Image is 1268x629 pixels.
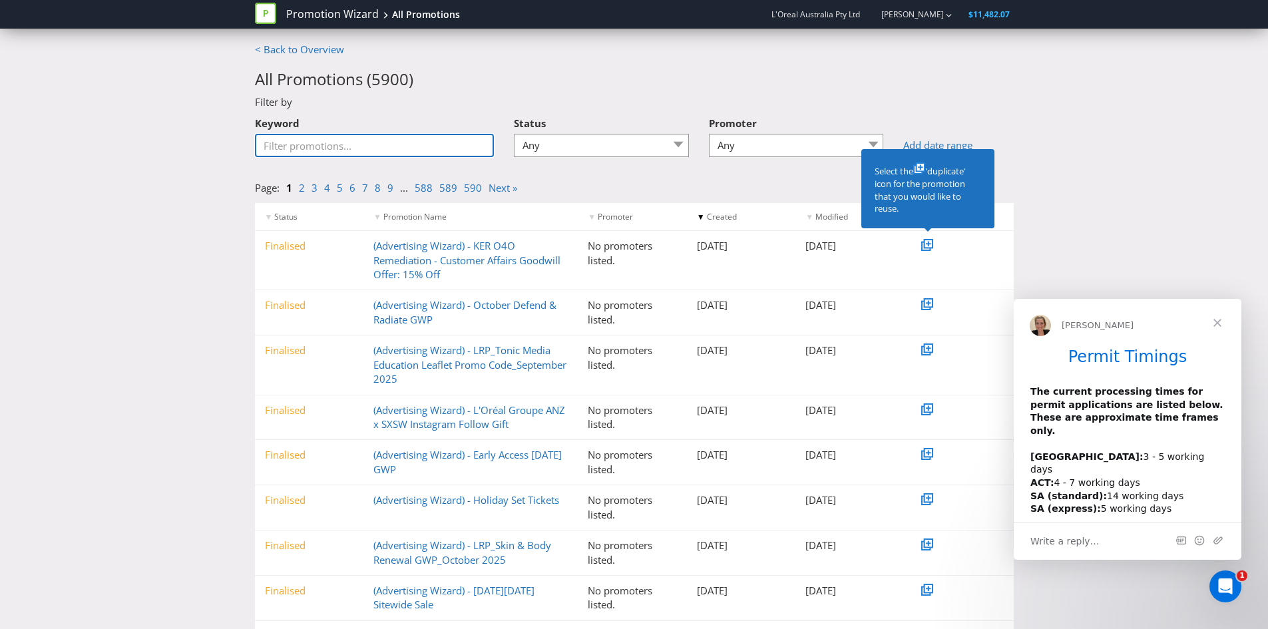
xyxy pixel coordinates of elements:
a: 6 [349,181,355,194]
div: [DATE] [795,538,905,552]
a: (Advertising Wizard) - [DATE][DATE] Sitewide Sale [373,584,534,611]
div: No promoters listed. [578,403,687,432]
a: (Advertising Wizard) - Holiday Set Tickets [373,493,559,507]
a: Add date range [903,138,1013,152]
span: Promoter [709,116,757,130]
div: [DATE] [795,239,905,253]
span: Promotion Name [383,211,447,222]
div: No promoters listed. [578,448,687,477]
span: ▼ [697,211,705,222]
div: No promoters listed. [578,584,687,612]
div: [DATE] [687,239,796,253]
div: [DATE] [795,343,905,357]
li: ... [400,181,415,195]
a: (Advertising Wizard) - October Defend & Radiate GWP [373,298,556,325]
span: ▼ [588,211,596,222]
div: [DATE] [795,584,905,598]
a: 5 [337,181,343,194]
span: ) [409,68,413,90]
a: 589 [439,181,457,194]
a: Next » [489,181,517,194]
a: 8 [375,181,381,194]
div: [DATE] [687,493,796,507]
a: 590 [464,181,482,194]
span: Page: [255,181,280,194]
div: [DATE] [687,298,796,312]
span: Promoter [598,211,633,222]
div: Filter by [245,95,1024,109]
div: No promoters listed. [578,298,687,327]
span: $11,482.07 [968,9,1010,20]
a: Promotion Wizard [286,7,379,22]
a: 7 [362,181,368,194]
div: No promoters listed. [578,343,687,372]
a: < Back to Overview [255,43,344,56]
div: Finalised [255,538,364,552]
div: [DATE] [795,403,905,417]
div: [DATE] [687,538,796,552]
div: Finalised [255,343,364,357]
div: [DATE] [795,493,905,507]
a: (Advertising Wizard) - LRP_Skin & Body Renewal GWP_October 2025 [373,538,551,566]
span: ▼ [373,211,381,222]
span: Select the [875,165,913,177]
a: 588 [415,181,433,194]
div: Finalised [255,493,364,507]
span: All Promotions ( [255,68,371,90]
a: (Advertising Wizard) - LRP_Tonic Media Education Leaflet Promo Code_September 2025 [373,343,566,385]
span: 5900 [371,68,409,90]
span: L'Oreal Australia Pty Ltd [771,9,860,20]
div: All Promotions [392,8,460,21]
div: Finalised [255,298,364,312]
a: (Advertising Wizard) - L'Oréal Groupe ANZ x SXSW Instagram Follow Gift [373,403,565,431]
span: ▼ [265,211,273,222]
div: [DATE] [795,298,905,312]
a: 3 [312,181,317,194]
div: [DATE] [687,343,796,357]
iframe: Intercom live chat message [1014,299,1241,560]
div: No promoters listed. [578,493,687,522]
div: [DATE] [687,403,796,417]
a: 4 [324,181,330,194]
span: Modified [815,211,848,222]
div: [DATE] [687,584,796,598]
span: 'duplicate' icon for the promotion that you would like to reuse. [875,165,966,214]
span: Status [514,116,546,130]
div: Finalised [255,403,364,417]
input: Filter promotions... [255,134,495,157]
span: 1 [1237,570,1247,581]
a: [PERSON_NAME] [868,9,944,20]
div: No promoters listed. [578,538,687,567]
div: Finalised [255,448,364,462]
a: 2 [299,181,305,194]
div: Finalised [255,239,364,253]
a: 1 [286,181,292,194]
span: Created [707,211,737,222]
span: Status [274,211,298,222]
span: ▼ [805,211,813,222]
div: [DATE] [795,448,905,462]
iframe: Intercom live chat [1209,570,1241,602]
div: No promoters listed. [578,239,687,268]
div: [DATE] [687,448,796,462]
a: (Advertising Wizard) - KER O4O Remediation - Customer Affairs Goodwill Offer: 15% Off [373,239,560,281]
a: (Advertising Wizard) - Early Access [DATE] GWP [373,448,562,475]
div: Finalised [255,584,364,598]
a: 9 [387,181,393,194]
label: Keyword [255,110,300,130]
